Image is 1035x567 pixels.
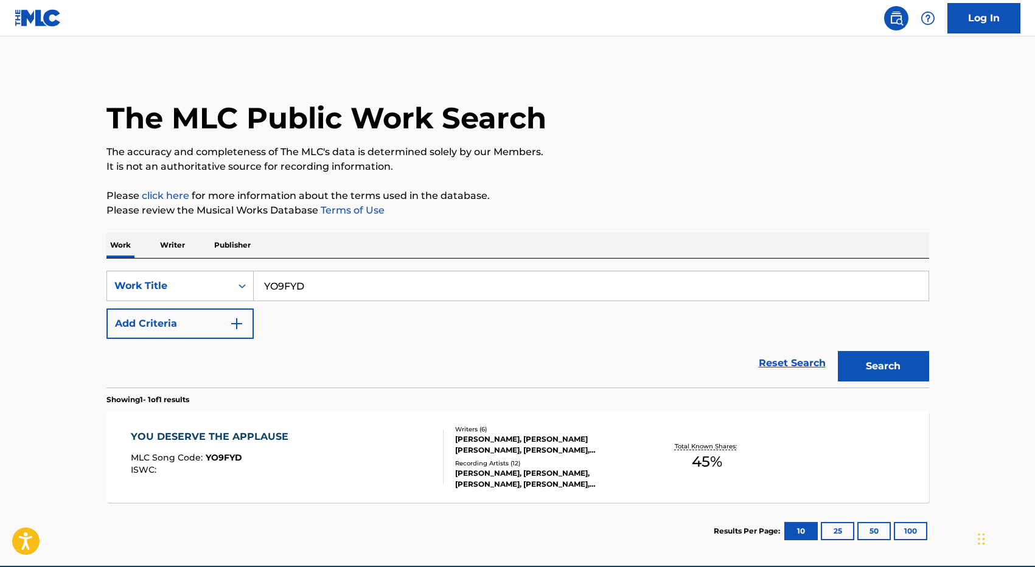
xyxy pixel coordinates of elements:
a: Log In [947,3,1020,33]
img: help [921,11,935,26]
a: Public Search [884,6,908,30]
div: [PERSON_NAME], [PERSON_NAME] [PERSON_NAME], [PERSON_NAME], [PERSON_NAME], [PERSON_NAME], [PERSON_... [455,434,639,456]
div: Writers ( 6 ) [455,425,639,434]
span: MLC Song Code : [131,452,206,463]
p: Results Per Page: [714,526,783,537]
p: Publisher [211,232,254,258]
p: The accuracy and completeness of The MLC's data is determined solely by our Members. [106,145,929,159]
span: YO9FYD [206,452,242,463]
p: Please review the Musical Works Database [106,203,929,218]
h1: The MLC Public Work Search [106,100,546,136]
button: 100 [894,522,927,540]
button: 25 [821,522,854,540]
p: Please for more information about the terms used in the database. [106,189,929,203]
p: Showing 1 - 1 of 1 results [106,394,189,405]
div: Work Title [114,279,224,293]
form: Search Form [106,271,929,388]
a: click here [142,190,189,201]
span: ISWC : [131,464,159,475]
p: Work [106,232,134,258]
p: It is not an authoritative source for recording information. [106,159,929,174]
img: MLC Logo [15,9,61,27]
a: YOU DESERVE THE APPLAUSEMLC Song Code:YO9FYDISWC:Writers (6)[PERSON_NAME], [PERSON_NAME] [PERSON_... [106,411,929,503]
button: Add Criteria [106,308,254,339]
div: Drag [978,521,985,557]
a: Reset Search [753,350,832,377]
a: Terms of Use [318,204,385,216]
img: 9d2ae6d4665cec9f34b9.svg [229,316,244,331]
div: YOU DESERVE THE APPLAUSE [131,430,294,444]
span: 45 % [692,451,722,473]
button: Search [838,351,929,381]
div: Recording Artists ( 12 ) [455,459,639,468]
p: Total Known Shares: [675,442,740,451]
div: [PERSON_NAME], [PERSON_NAME], [PERSON_NAME], [PERSON_NAME], [PERSON_NAME] [455,468,639,490]
p: Writer [156,232,189,258]
img: search [889,11,904,26]
button: 50 [857,522,891,540]
button: 10 [784,522,818,540]
div: Help [916,6,940,30]
iframe: Chat Widget [974,509,1035,567]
